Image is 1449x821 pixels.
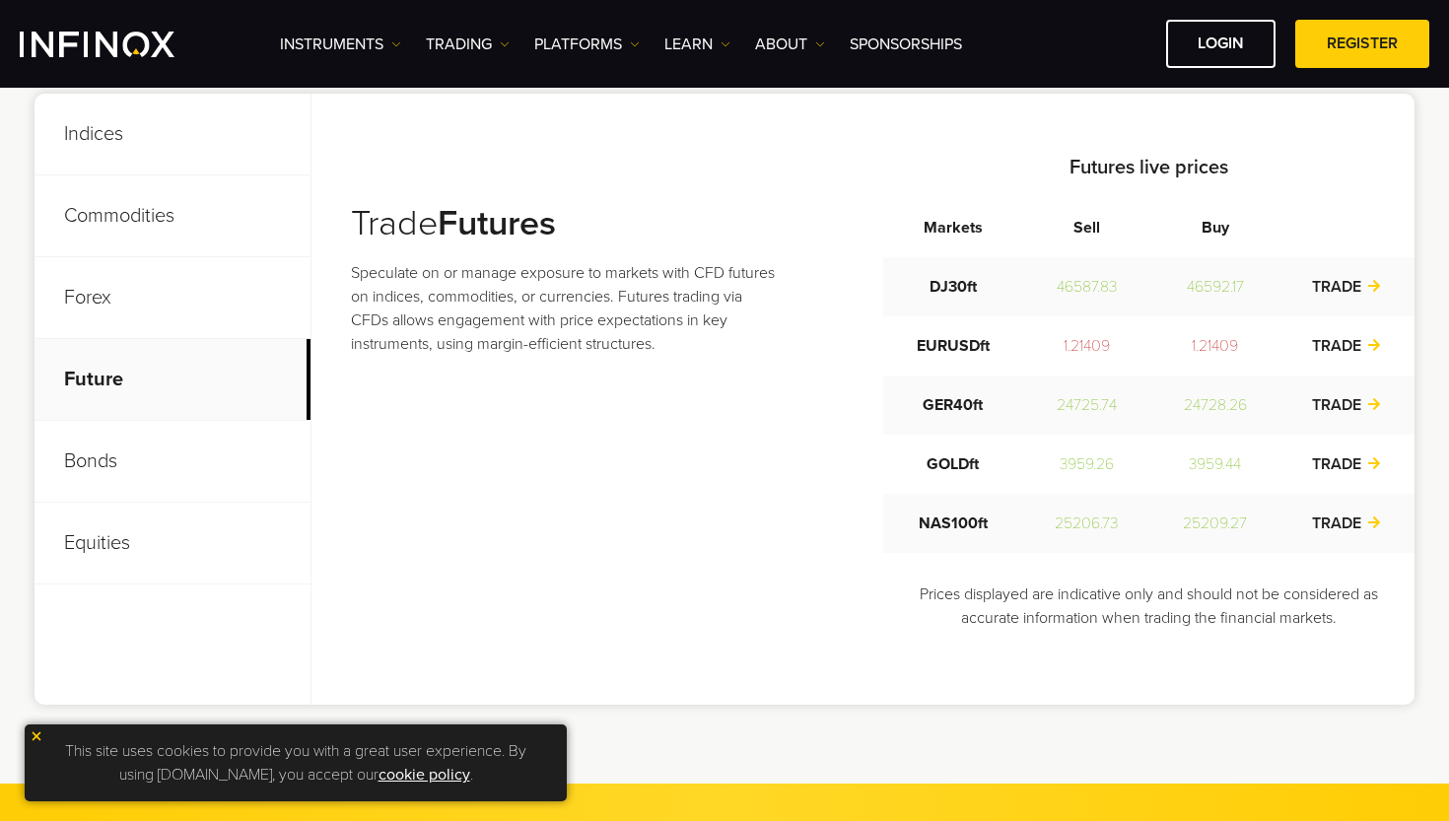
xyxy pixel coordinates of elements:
a: PLATFORMS [534,33,640,56]
td: 25206.73 [1023,494,1151,553]
p: Speculate on or manage exposure to markets with CFD futures on indices, commodities, or currencie... [351,261,777,356]
p: Commodities [34,175,310,257]
a: TRADE [1312,395,1381,415]
td: DJ30ft [883,257,1023,316]
p: Prices displayed are indicative only and should not be considered as accurate information when tr... [883,582,1415,630]
p: This site uses cookies to provide you with a great user experience. By using [DOMAIN_NAME], you a... [34,734,557,791]
a: LOGIN [1166,20,1276,68]
th: Markets [883,198,1023,257]
a: TRADING [426,33,510,56]
td: EURUSDft [883,316,1023,376]
p: Forex [34,257,310,339]
th: Sell [1023,198,1151,257]
a: ABOUT [755,33,825,56]
strong: Futures live prices [1069,156,1228,179]
td: 3959.26 [1023,435,1151,494]
a: TRADE [1312,336,1381,356]
p: Indices [34,94,310,175]
p: Future [34,339,310,421]
a: TRADE [1312,277,1381,297]
p: Bonds [34,421,310,503]
a: TRADE [1312,513,1381,533]
a: TRADE [1312,454,1381,474]
p: Equities [34,503,310,584]
td: 46592.17 [1150,257,1279,316]
a: cookie policy [379,765,470,785]
td: 1.21409 [1023,316,1151,376]
strong: Futures [438,202,556,244]
td: GER40ft [883,376,1023,435]
img: yellow close icon [30,729,43,743]
a: INFINOX Logo [20,32,221,57]
h3: Trade [351,202,777,245]
a: REGISTER [1295,20,1429,68]
td: 3959.44 [1150,435,1279,494]
td: 1.21409 [1150,316,1279,376]
td: 25209.27 [1150,494,1279,553]
td: NAS100ft [883,494,1023,553]
th: Buy [1150,198,1279,257]
a: Learn [664,33,730,56]
td: 24725.74 [1023,376,1151,435]
a: SPONSORSHIPS [850,33,962,56]
a: Instruments [280,33,401,56]
td: GOLDft [883,435,1023,494]
td: 24728.26 [1150,376,1279,435]
td: 46587.83 [1023,257,1151,316]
